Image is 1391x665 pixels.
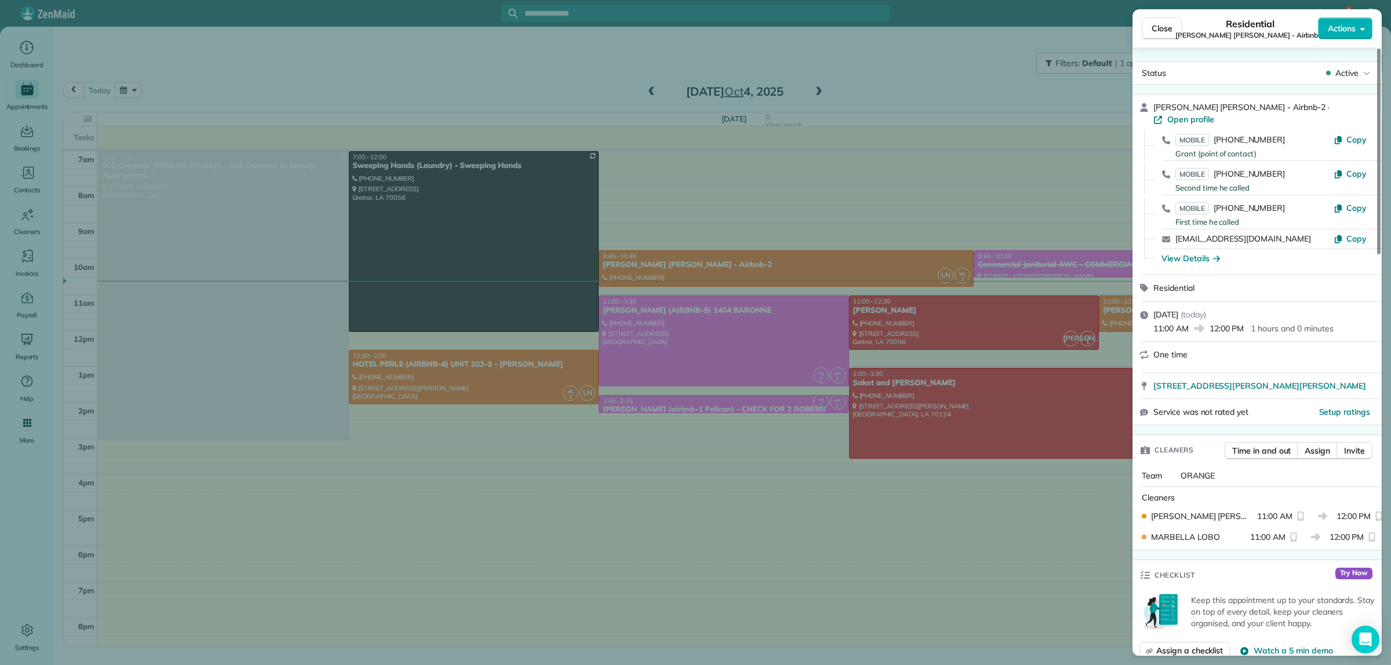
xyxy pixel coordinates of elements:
[1251,323,1333,334] p: 1 hours and 0 minutes
[1305,445,1330,456] span: Assign
[1334,233,1367,244] button: Copy
[1153,309,1178,320] span: [DATE]
[1257,510,1292,522] span: 11:00 AM
[1142,68,1166,78] span: Status
[1153,349,1188,360] span: One time
[1175,31,1326,40] span: [PERSON_NAME] [PERSON_NAME] - Airbnb-2
[1297,442,1338,459] button: Assign
[1175,233,1311,244] a: [EMAIL_ADDRESS][DOMAIN_NAME]
[1153,114,1214,125] a: Open profile
[1167,114,1214,125] span: Open profile
[1156,645,1223,656] span: Assign a checklist
[1326,103,1332,112] span: ·
[1214,134,1285,145] span: [PHONE_NUMBER]
[1181,309,1206,320] span: ( today )
[1153,283,1195,293] span: Residential
[1142,492,1175,503] span: Cleaners
[1139,642,1230,659] button: Assign a checklist
[1346,233,1367,244] span: Copy
[1175,202,1209,214] span: MOBILE
[1319,407,1371,417] span: Setup ratings
[1181,470,1215,481] span: ORANGE
[1155,444,1193,456] span: Cleaners
[1153,380,1375,392] a: [STREET_ADDRESS][PERSON_NAME][PERSON_NAME]
[1346,203,1367,213] span: Copy
[1232,445,1291,456] span: Time in and out
[1142,470,1162,481] span: Team
[1337,510,1371,522] span: 12:00 PM
[1344,445,1365,456] span: Invite
[1175,217,1334,228] div: First time he called
[1151,531,1220,543] span: MARBELLA LOBO
[1142,17,1182,39] button: Close
[1175,202,1285,214] a: MOBILE[PHONE_NUMBER]
[1214,169,1285,179] span: [PHONE_NUMBER]
[1334,202,1367,214] button: Copy
[1175,134,1285,145] a: MOBILE[PHONE_NUMBER]
[1328,23,1356,34] span: Actions
[1337,442,1372,459] button: Invite
[1346,169,1367,179] span: Copy
[1161,253,1220,264] button: View Details
[1153,380,1366,392] span: [STREET_ADDRESS][PERSON_NAME][PERSON_NAME]
[1152,23,1172,34] span: Close
[1210,323,1244,334] span: 12:00 PM
[1151,510,1252,522] span: [PERSON_NAME] [PERSON_NAME]
[1240,645,1332,656] button: Watch a 5 min demo
[1153,323,1189,334] span: 11:00 AM
[1334,168,1367,180] button: Copy
[1352,626,1379,653] div: Open Intercom Messenger
[1254,645,1332,656] span: Watch a 5 min demo
[1153,406,1248,418] span: Service was not rated yet
[1175,148,1334,160] div: Grant (point of contact)
[1330,531,1364,543] span: 12:00 PM
[1191,594,1375,629] p: Keep this appointment up to your standards. Stay on top of every detail, keep your cleaners organ...
[1155,569,1195,581] span: Checklist
[1334,134,1367,145] button: Copy
[1335,568,1372,579] span: Try Now
[1225,442,1298,459] button: Time in and out
[1153,102,1326,112] span: [PERSON_NAME] [PERSON_NAME] - Airbnb-2
[1346,134,1367,145] span: Copy
[1175,134,1209,146] span: MOBILE
[1175,182,1334,194] div: Second time he called
[1335,67,1359,79] span: Active
[1250,531,1286,543] span: 11:00 AM
[1226,17,1275,31] span: Residential
[1175,168,1209,180] span: MOBILE
[1175,168,1285,180] a: MOBILE[PHONE_NUMBER]
[1319,406,1371,418] button: Setup ratings
[1214,203,1285,213] span: [PHONE_NUMBER]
